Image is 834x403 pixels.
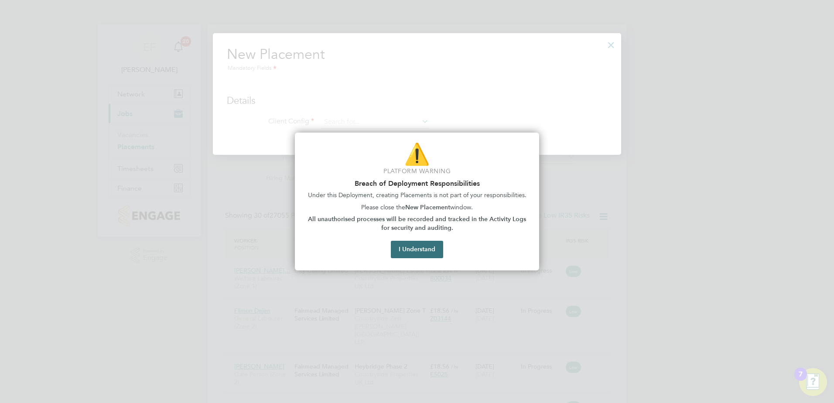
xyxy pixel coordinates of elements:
[305,140,529,169] p: ⚠️
[305,191,529,200] p: Under this Deployment, creating Placements is not part of your responsibilities.
[405,204,450,211] strong: New Placement
[391,241,443,258] button: I Understand
[295,133,539,270] div: Breach of Deployment Warning
[361,204,405,211] span: Please close the
[450,204,473,211] span: window.
[305,167,529,176] p: Platform Warning
[308,215,528,232] strong: All unauthorised processes will be recorded and tracked in the Activity Logs for security and aud...
[305,179,529,188] h2: Breach of Deployment Responsibilities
